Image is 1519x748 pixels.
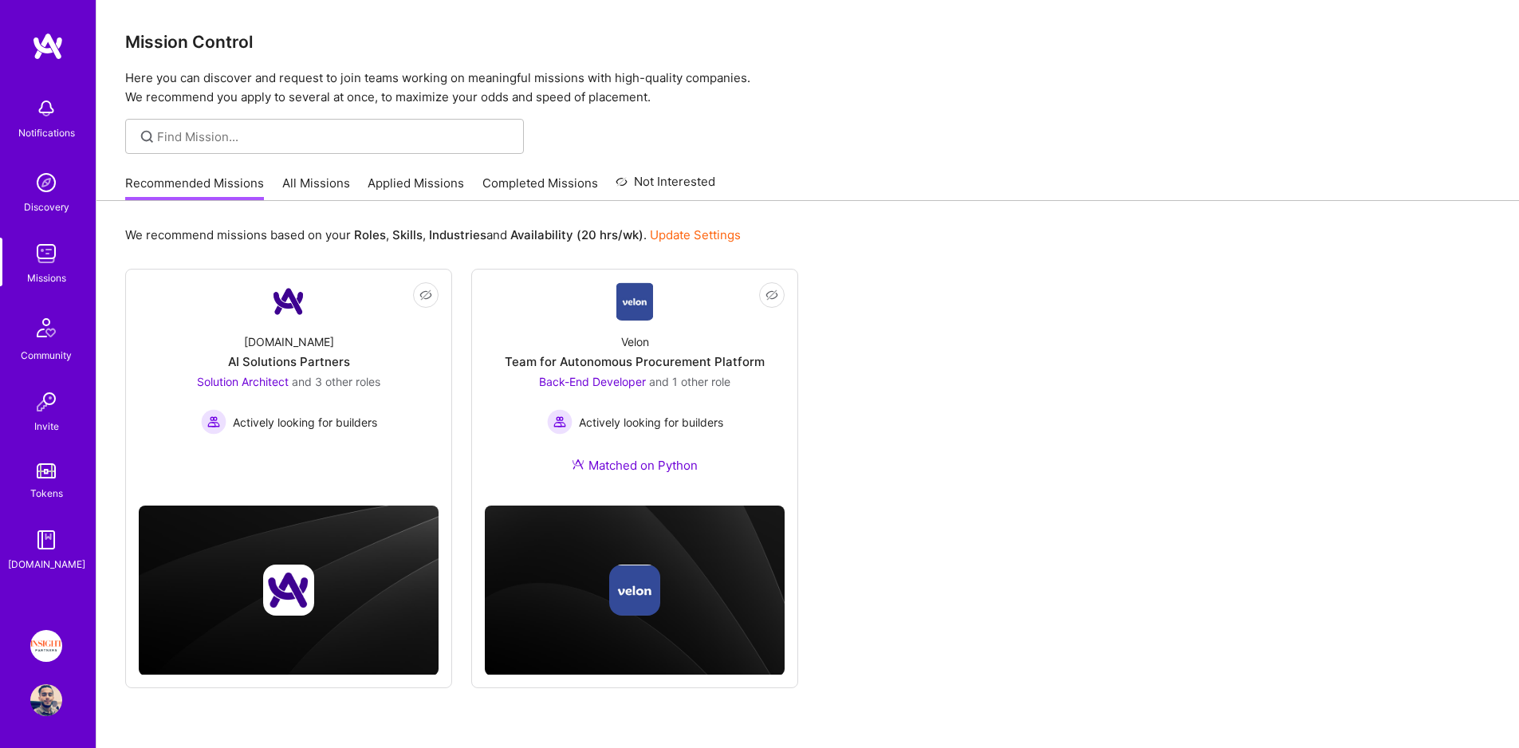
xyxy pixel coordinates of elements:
[18,124,75,141] div: Notifications
[26,684,66,716] a: User Avatar
[27,270,66,286] div: Missions
[616,282,654,321] img: Company Logo
[228,353,350,370] div: AI Solutions Partners
[24,199,69,215] div: Discovery
[26,630,66,662] a: Insight Partners: Data & AI - Sourcing
[30,524,62,556] img: guide book
[650,227,741,242] a: Update Settings
[616,172,715,201] a: Not Interested
[270,282,308,321] img: Company Logo
[125,32,1490,52] h3: Mission Control
[419,289,432,301] i: icon EyeClosed
[292,375,380,388] span: and 3 other roles
[8,556,85,573] div: [DOMAIN_NAME]
[649,375,730,388] span: and 1 other role
[30,93,62,124] img: bell
[34,418,59,435] div: Invite
[505,353,765,370] div: Team for Autonomous Procurement Platform
[139,506,439,675] img: cover
[197,375,289,388] span: Solution Architect
[125,69,1490,107] p: Here you can discover and request to join teams working on meaningful missions with high-quality ...
[139,282,439,472] a: Company Logo[DOMAIN_NAME]AI Solutions PartnersSolution Architect and 3 other rolesActively lookin...
[201,409,226,435] img: Actively looking for builders
[282,175,350,201] a: All Missions
[30,485,63,502] div: Tokens
[30,684,62,716] img: User Avatar
[30,630,62,662] img: Insight Partners: Data & AI - Sourcing
[157,128,512,145] input: overall type: UNKNOWN_TYPE server type: NO_SERVER_DATA heuristic type: UNKNOWN_TYPE label: Find M...
[482,175,598,201] a: Completed Missions
[30,386,62,418] img: Invite
[138,128,156,146] i: icon SearchGrey
[233,414,377,431] span: Actively looking for builders
[572,458,584,470] img: Ateam Purple Icon
[27,309,65,347] img: Community
[539,375,646,388] span: Back-End Developer
[485,506,785,675] img: cover
[392,227,423,242] b: Skills
[485,282,785,493] a: Company LogoVelonTeam for Autonomous Procurement PlatformBack-End Developer and 1 other roleActiv...
[30,167,62,199] img: discovery
[30,238,62,270] img: teamwork
[125,175,264,201] a: Recommended Missions
[263,565,314,616] img: Company logo
[765,289,778,301] i: icon EyeClosed
[32,32,64,61] img: logo
[547,409,573,435] img: Actively looking for builders
[368,175,464,201] a: Applied Missions
[354,227,386,242] b: Roles
[579,414,723,431] span: Actively looking for builders
[244,333,334,350] div: [DOMAIN_NAME]
[572,457,698,474] div: Matched on Python
[21,347,72,364] div: Community
[609,565,660,616] img: Company logo
[429,227,486,242] b: Industries
[510,227,643,242] b: Availability (20 hrs/wk)
[621,333,649,350] div: Velon
[37,463,56,478] img: tokens
[125,226,741,243] p: We recommend missions based on your , , and .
